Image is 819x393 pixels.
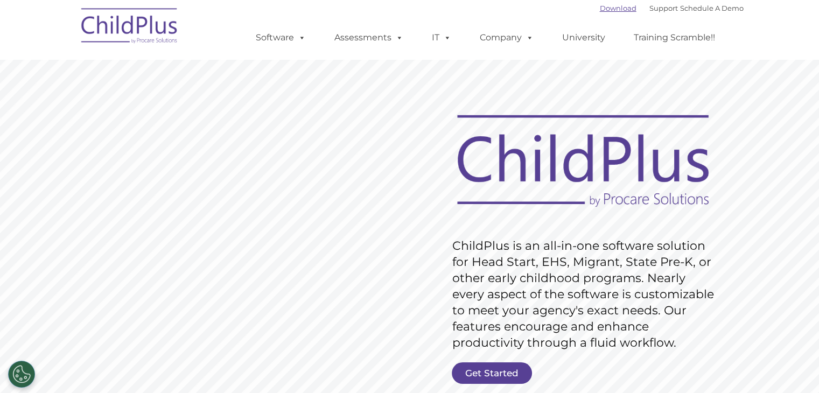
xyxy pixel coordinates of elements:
font: | [600,4,744,12]
a: Training Scramble!! [623,27,726,48]
a: IT [421,27,462,48]
a: Software [245,27,317,48]
a: Schedule A Demo [680,4,744,12]
a: Assessments [324,27,414,48]
a: Support [649,4,678,12]
a: Get Started [452,362,532,384]
a: Download [600,4,636,12]
button: Cookies Settings [8,361,35,388]
a: Company [469,27,544,48]
a: University [551,27,616,48]
img: ChildPlus by Procare Solutions [76,1,184,54]
rs-layer: ChildPlus is an all-in-one software solution for Head Start, EHS, Migrant, State Pre-K, or other ... [452,238,719,351]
